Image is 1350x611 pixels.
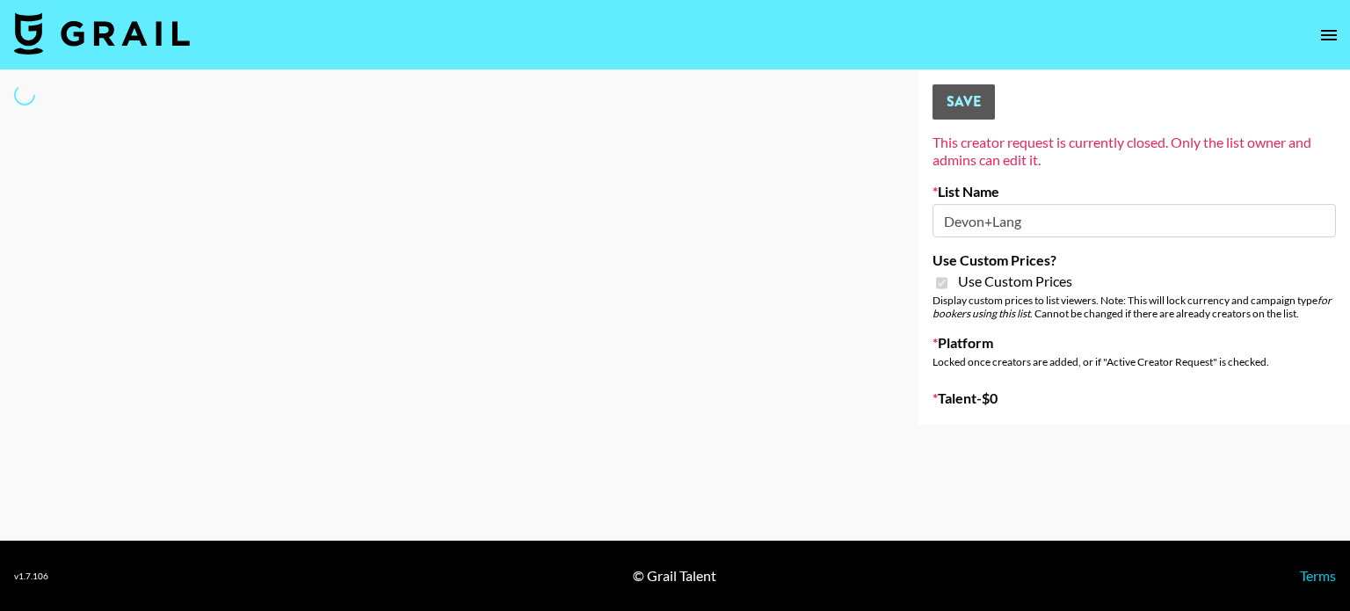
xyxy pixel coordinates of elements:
div: Display custom prices to list viewers. Note: This will lock currency and campaign type . Cannot b... [933,294,1336,320]
em: for bookers using this list [933,294,1332,320]
button: Save [933,84,995,120]
label: Platform [933,334,1336,352]
div: © Grail Talent [633,567,716,585]
img: Grail Talent [14,12,190,55]
div: Locked once creators are added, or if "Active Creator Request" is checked. [933,355,1336,368]
label: List Name [933,183,1336,200]
button: open drawer [1311,18,1346,53]
label: Use Custom Prices? [933,251,1336,269]
label: Talent - $ 0 [933,389,1336,407]
div: This creator request is currently closed. Only the list owner and admins can edit it. [933,134,1336,169]
a: Terms [1300,567,1336,584]
span: Use Custom Prices [958,273,1072,290]
div: v 1.7.106 [14,571,48,582]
